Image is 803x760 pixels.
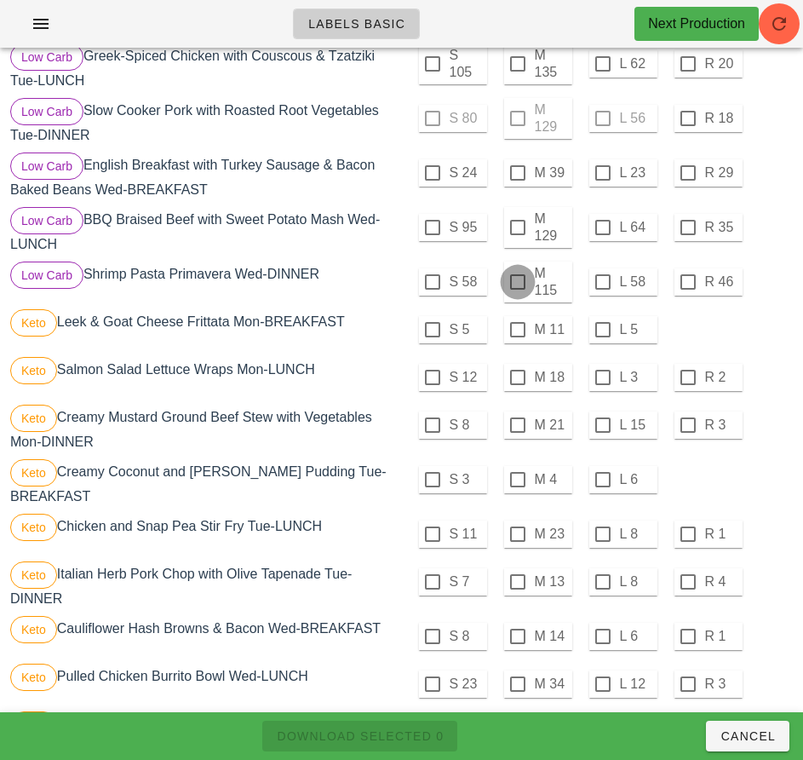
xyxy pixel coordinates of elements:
[7,306,402,354] div: Leek & Goat Cheese Frittata Mon-BREAKFAST
[620,369,654,386] label: L 3
[21,208,72,233] span: Low Carb
[705,526,739,543] label: R 1
[450,369,484,386] label: S 12
[21,562,46,588] span: Keto
[535,164,569,181] label: M 39
[620,417,654,434] label: L 15
[535,676,569,693] label: M 34
[21,99,72,124] span: Low Carb
[21,406,46,431] span: Keto
[7,401,402,456] div: Creamy Mustard Ground Beef Stew with Vegetables Mon-DINNER
[620,526,654,543] label: L 8
[535,321,569,338] label: M 11
[450,471,484,488] label: S 3
[450,164,484,181] label: S 24
[535,526,569,543] label: M 23
[620,628,654,645] label: L 6
[307,17,405,31] span: Labels Basic
[7,40,402,95] div: Greek-Spiced Chicken with Couscous & Tzatziki Tue-LUNCH
[21,153,72,179] span: Low Carb
[450,526,484,543] label: S 11
[7,95,402,149] div: Slow Cooker Pork with Roasted Root Vegetables Tue-DINNER
[705,110,739,127] label: R 18
[535,628,569,645] label: M 14
[535,265,569,299] label: M 115
[705,676,739,693] label: R 3
[620,273,654,291] label: L 58
[21,460,46,486] span: Keto
[7,510,402,558] div: Chicken and Snap Pea Stir Fry Tue-LUNCH
[293,9,420,39] a: Labels Basic
[7,456,402,510] div: Creamy Coconut and [PERSON_NAME] Pudding Tue-BREAKFAST
[705,273,739,291] label: R 46
[535,417,569,434] label: M 21
[705,417,739,434] label: R 3
[450,273,484,291] label: S 58
[7,354,402,401] div: Salmon Salad Lettuce Wraps Mon-LUNCH
[705,573,739,590] label: R 4
[450,417,484,434] label: S 8
[620,55,654,72] label: L 62
[706,721,789,751] button: Cancel
[450,47,484,81] label: S 105
[450,573,484,590] label: S 7
[7,708,402,756] div: Beef Stroganoff with Roasted Vegetables Wed-DINNER
[705,219,739,236] label: R 35
[705,164,739,181] label: R 29
[705,369,739,386] label: R 2
[620,219,654,236] label: L 64
[620,164,654,181] label: L 23
[21,617,46,642] span: Keto
[705,55,739,72] label: R 20
[535,210,569,245] label: M 129
[648,14,745,34] div: Next Production
[705,628,739,645] label: R 1
[535,47,569,81] label: M 135
[450,628,484,645] label: S 8
[7,558,402,613] div: Italian Herb Pork Chop with Olive Tapenade Tue-DINNER
[535,573,569,590] label: M 13
[620,471,654,488] label: L 6
[7,258,402,306] div: Shrimp Pasta Primavera Wed-DINNER
[620,676,654,693] label: L 12
[535,471,569,488] label: M 4
[21,665,46,690] span: Keto
[7,149,402,204] div: English Breakfast with Turkey Sausage & Bacon Baked Beans Wed-BREAKFAST
[21,310,46,336] span: Keto
[21,44,72,70] span: Low Carb
[21,358,46,383] span: Keto
[450,219,484,236] label: S 95
[620,321,654,338] label: L 5
[7,613,402,660] div: Cauliflower Hash Browns & Bacon Wed-BREAKFAST
[535,369,569,386] label: M 18
[21,262,72,288] span: Low Carb
[450,676,484,693] label: S 23
[7,204,402,258] div: BBQ Braised Beef with Sweet Potato Mash Wed-LUNCH
[7,660,402,708] div: Pulled Chicken Burrito Bowl Wed-LUNCH
[620,573,654,590] label: L 8
[450,321,484,338] label: S 5
[21,515,46,540] span: Keto
[720,729,776,743] span: Cancel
